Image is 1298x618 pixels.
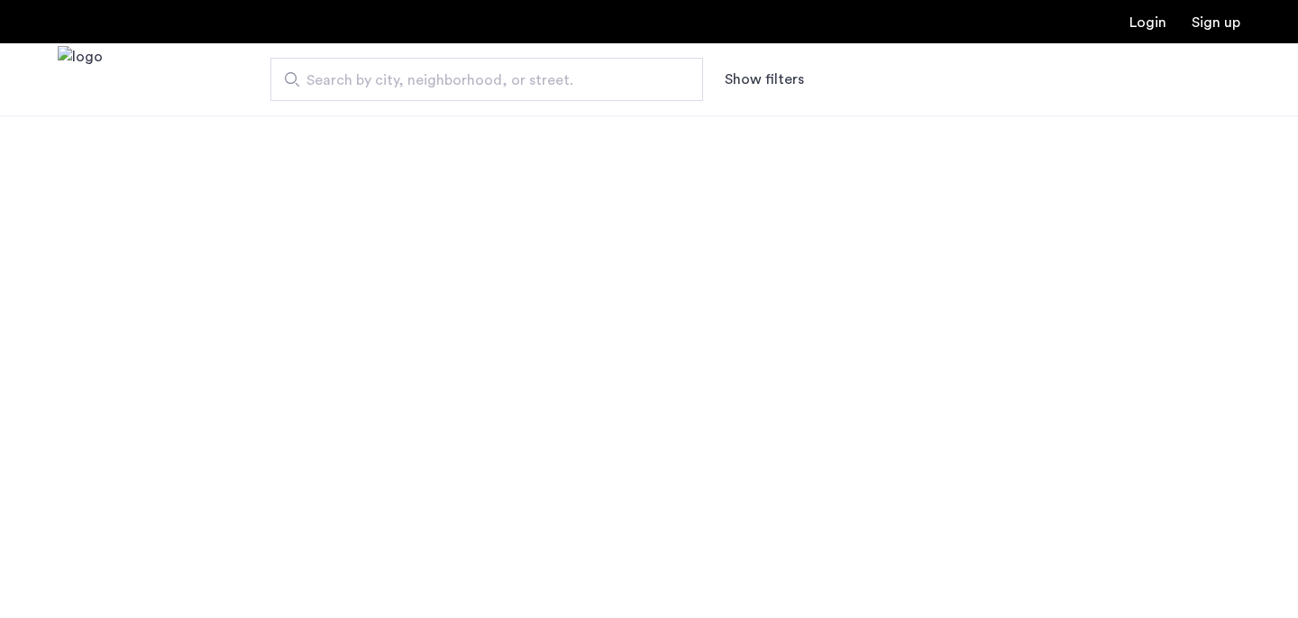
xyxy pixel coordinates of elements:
[58,46,103,114] a: Cazamio Logo
[58,46,103,114] img: logo
[306,69,653,91] span: Search by city, neighborhood, or street.
[1129,15,1166,30] a: Login
[725,69,804,90] button: Show or hide filters
[270,58,703,101] input: Apartment Search
[1192,15,1240,30] a: Registration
